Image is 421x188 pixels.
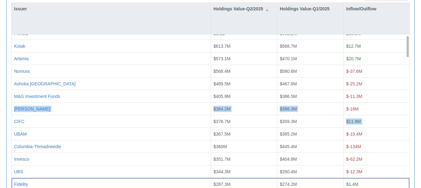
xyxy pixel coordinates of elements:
span: $55.9M [346,31,361,36]
span: $384.2M [213,106,230,111]
span: $-25.2M [346,81,362,86]
span: $405.9M [213,94,230,99]
span: $445.4M [280,144,297,149]
span: $-11.3M [346,94,362,99]
span: $20.7M [346,56,361,61]
span: $470.1M [280,56,297,61]
span: $386.5M [280,94,297,99]
span: $-16M [346,106,359,111]
span: $366.3M [280,106,297,111]
div: Issuer [12,3,211,15]
button: PIMCO [14,30,28,37]
span: $467.6M [280,81,297,86]
span: $11.9M [346,119,361,124]
button: Artemis [14,55,29,62]
span: $-12.3M [346,169,362,174]
button: Fidelity [14,181,28,187]
span: $287.3M [213,181,230,186]
span: $360M [213,144,227,149]
span: $1.4M [346,181,358,186]
button: Ashoka [GEOGRAPHIC_DATA] [14,80,75,87]
span: $580.6M [280,68,297,73]
span: $982.2M [280,31,297,36]
button: Invesco [14,156,29,162]
button: M&G Investment Funds [14,93,60,99]
span: $568.4M [213,68,230,73]
span: $359.3M [280,119,297,124]
span: $-134M [346,144,361,149]
button: [PERSON_NAME] [14,105,50,112]
span: $344.3M [213,169,230,174]
span: $376.7M [213,119,230,124]
button: Nomura [14,68,30,74]
button: CIFC [14,118,24,124]
button: Kotak [14,43,25,49]
button: Columbia-Threadneedle [14,143,61,149]
span: $1.1B [213,31,225,36]
span: $274.2M [280,181,297,186]
div: Holdings Value-Q2/2025 [211,3,277,15]
span: $404.8M [280,156,297,161]
span: $350.4M [280,169,297,174]
button: UBAM [14,131,27,137]
span: $12.7M [346,43,361,48]
span: $-62.2M [346,156,362,161]
button: UBS [14,168,23,175]
span: $-19.4M [346,131,362,136]
span: $613.7M [213,43,230,48]
span: $365.2M [280,131,297,136]
div: Inflow/Outflow [344,3,409,15]
span: $573.1M [213,56,230,61]
span: $489.5M [213,81,230,86]
span: $367.5M [213,131,230,136]
span: $-37.6M [346,68,362,73]
span: $568.7M [280,43,297,48]
span: $351.7M [213,156,230,161]
div: Holdings Value-Q1/2025 [277,3,343,15]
